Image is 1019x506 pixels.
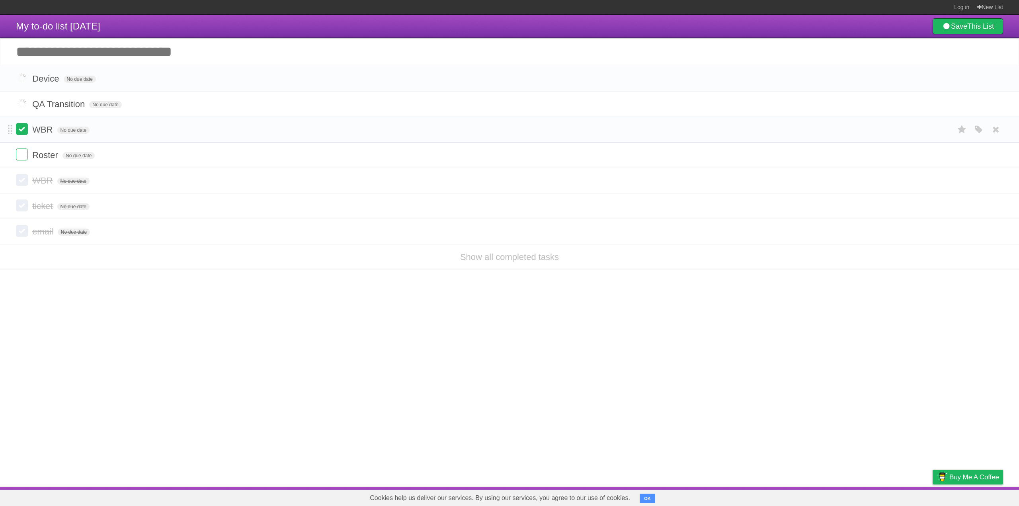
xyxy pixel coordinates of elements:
label: Done [16,174,28,186]
span: Device [32,74,61,84]
span: No due date [57,178,90,185]
span: Buy me a coffee [949,470,999,484]
span: No due date [89,101,121,108]
span: No due date [58,229,90,236]
label: Done [16,123,28,135]
a: Terms [895,489,913,504]
span: No due date [57,203,90,210]
a: Buy me a coffee [933,470,1003,485]
label: Done [16,98,28,109]
span: WBR [32,176,55,186]
label: Done [16,72,28,84]
a: Privacy [922,489,943,504]
img: Buy me a coffee [937,470,947,484]
span: No due date [62,152,95,159]
span: My to-do list [DATE] [16,21,100,31]
a: Suggest a feature [953,489,1003,504]
span: Roster [32,150,60,160]
a: Developers [853,489,885,504]
a: SaveThis List [933,18,1003,34]
label: Done [16,225,28,237]
span: QA Transition [32,99,87,109]
span: Cookies help us deliver our services. By using our services, you agree to our use of cookies. [362,490,638,506]
label: Done [16,148,28,160]
span: No due date [57,127,90,134]
span: ticket [32,201,55,211]
span: WBR [32,125,55,135]
b: This List [967,22,994,30]
label: Star task [955,123,970,136]
label: Done [16,199,28,211]
span: No due date [64,76,96,83]
a: About [827,489,843,504]
span: email [32,227,55,236]
a: Show all completed tasks [460,252,559,262]
button: OK [640,494,655,503]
